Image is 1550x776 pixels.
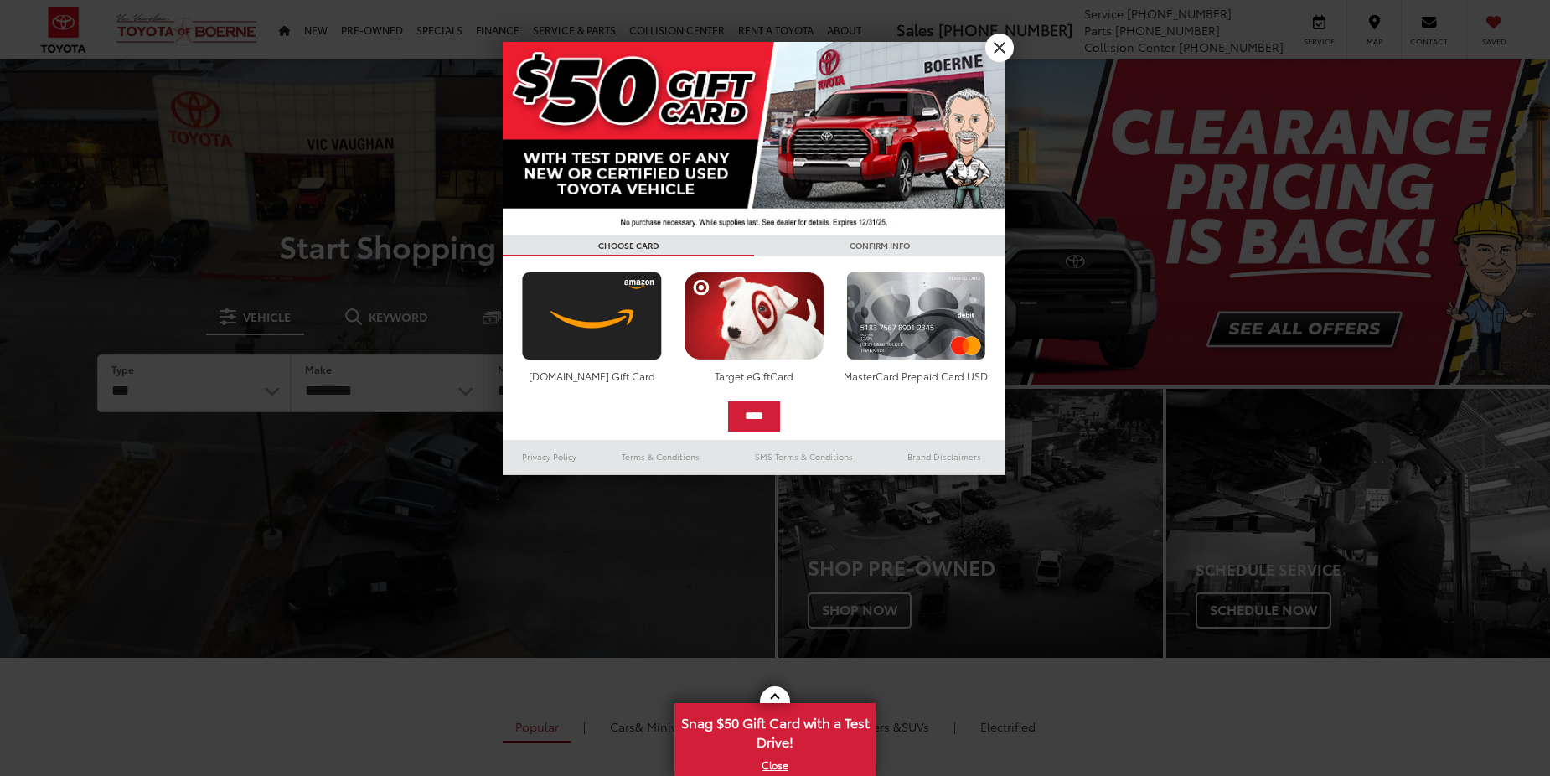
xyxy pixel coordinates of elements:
[725,447,883,467] a: SMS Terms & Conditions
[679,369,828,383] div: Target eGiftCard
[597,447,725,467] a: Terms & Conditions
[503,42,1005,235] img: 42635_top_851395.jpg
[518,369,666,383] div: [DOMAIN_NAME] Gift Card
[842,272,990,360] img: mastercard.png
[503,447,597,467] a: Privacy Policy
[503,235,754,256] h3: CHOOSE CARD
[679,272,828,360] img: targetcard.png
[676,705,874,756] span: Snag $50 Gift Card with a Test Drive!
[754,235,1005,256] h3: CONFIRM INFO
[883,447,1005,467] a: Brand Disclaimers
[842,369,990,383] div: MasterCard Prepaid Card USD
[518,272,666,360] img: amazoncard.png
